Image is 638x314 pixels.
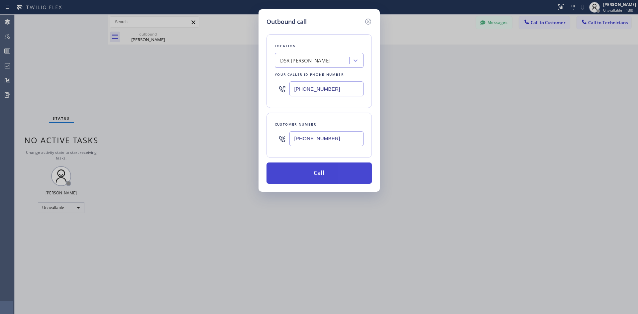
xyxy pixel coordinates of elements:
input: (123) 456-7890 [289,131,364,146]
div: Customer number [275,121,364,128]
div: Your caller id phone number [275,71,364,78]
h5: Outbound call [266,17,307,26]
div: Location [275,43,364,50]
div: DSR [PERSON_NAME] [280,57,331,64]
input: (123) 456-7890 [289,81,364,96]
button: Call [266,162,372,184]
